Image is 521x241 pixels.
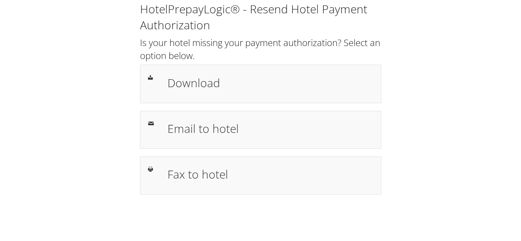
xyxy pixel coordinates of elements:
[167,74,373,91] h1: Download
[140,36,381,62] h2: Is your hotel missing your payment authorization? Select an option below.
[140,1,381,33] h1: HotelPrepayLogic® - Resend Hotel Payment Authorization
[167,166,373,183] h1: Fax to hotel
[140,65,381,103] a: Download
[167,120,373,137] h1: Email to hotel
[140,156,381,195] a: Fax to hotel
[140,111,381,149] a: Email to hotel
